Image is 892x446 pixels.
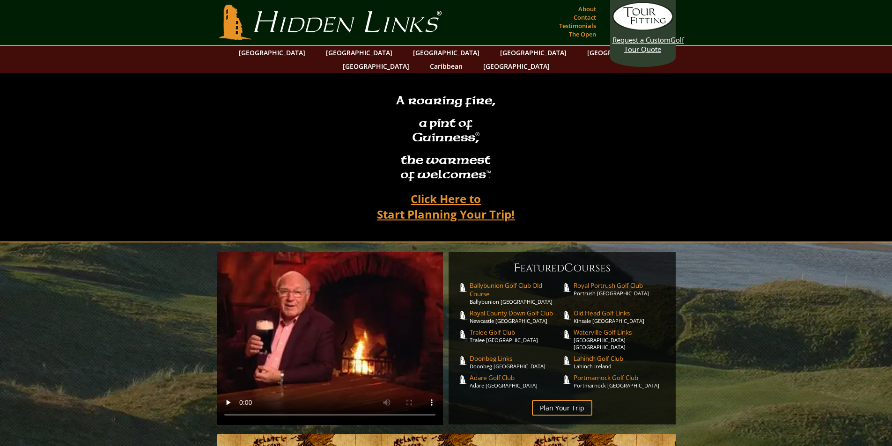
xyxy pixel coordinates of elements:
[495,46,571,59] a: [GEOGRAPHIC_DATA]
[574,354,666,363] span: Lahinch Golf Club
[470,309,562,324] a: Royal County Down Golf ClubNewcastle [GEOGRAPHIC_DATA]
[576,2,598,15] a: About
[567,28,598,41] a: The Open
[338,59,414,73] a: [GEOGRAPHIC_DATA]
[514,261,520,276] span: F
[470,328,562,336] span: Tralee Golf Club
[470,281,562,305] a: Ballybunion Golf Club Old CourseBallybunion [GEOGRAPHIC_DATA]
[574,309,666,324] a: Old Head Golf LinksKinsale [GEOGRAPHIC_DATA]
[479,59,554,73] a: [GEOGRAPHIC_DATA]
[458,261,666,276] h6: eatured ourses
[564,261,574,276] span: C
[574,328,666,336] span: Waterville Golf Links
[368,188,524,225] a: Click Here toStart Planning Your Trip!
[532,400,592,416] a: Plan Your Trip
[470,354,562,370] a: Doonbeg LinksDoonbeg [GEOGRAPHIC_DATA]
[574,373,666,389] a: Portmarnock Golf ClubPortmarnock [GEOGRAPHIC_DATA]
[470,309,562,317] span: Royal County Down Golf Club
[390,89,501,188] h2: A roaring fire, a pint of Guinness , the warmest of welcomesâ„¢.
[470,281,562,298] span: Ballybunion Golf Club Old Course
[557,19,598,32] a: Testimonials
[574,281,666,290] span: Royal Portrush Golf Club
[612,2,673,54] a: Request a CustomGolf Tour Quote
[470,354,562,363] span: Doonbeg Links
[574,354,666,370] a: Lahinch Golf ClubLahinch Ireland
[470,328,562,344] a: Tralee Golf ClubTralee [GEOGRAPHIC_DATA]
[574,281,666,297] a: Royal Portrush Golf ClubPortrush [GEOGRAPHIC_DATA]
[321,46,397,59] a: [GEOGRAPHIC_DATA]
[234,46,310,59] a: [GEOGRAPHIC_DATA]
[571,11,598,24] a: Contact
[470,373,562,382] span: Adare Golf Club
[425,59,467,73] a: Caribbean
[470,373,562,389] a: Adare Golf ClubAdare [GEOGRAPHIC_DATA]
[574,328,666,351] a: Waterville Golf Links[GEOGRAPHIC_DATA] [GEOGRAPHIC_DATA]
[408,46,484,59] a: [GEOGRAPHIC_DATA]
[574,309,666,317] span: Old Head Golf Links
[612,35,671,44] span: Request a Custom
[582,46,658,59] a: [GEOGRAPHIC_DATA]
[574,373,666,382] span: Portmarnock Golf Club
